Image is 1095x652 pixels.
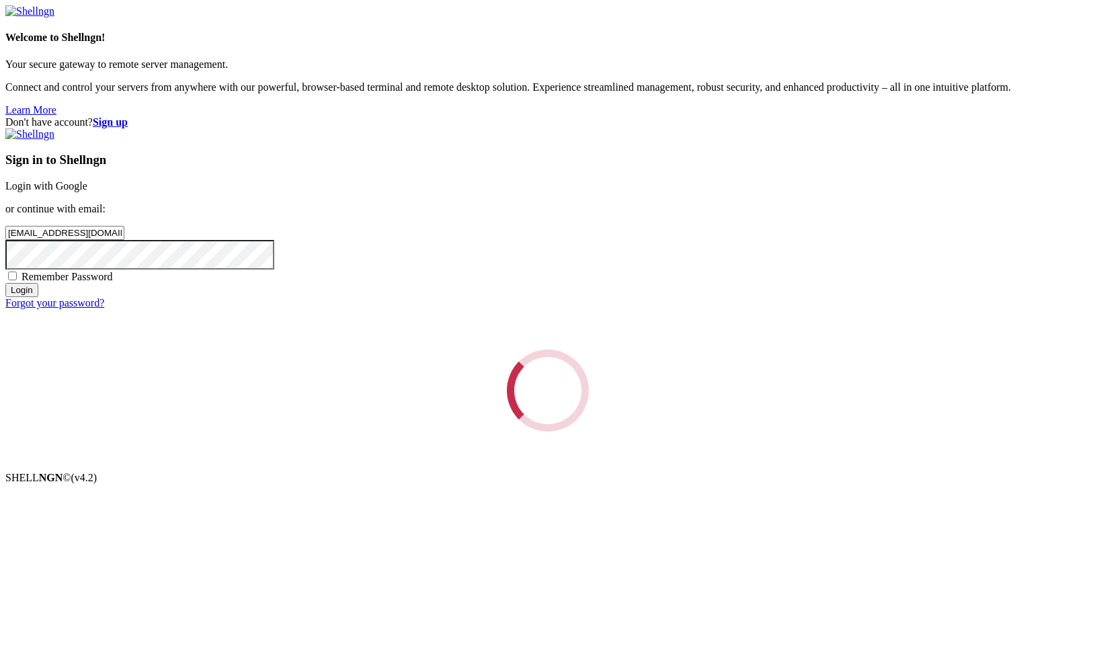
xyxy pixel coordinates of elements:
[5,5,54,17] img: Shellngn
[5,472,97,483] span: SHELL ©
[5,203,1090,215] p: or continue with email:
[5,128,54,140] img: Shellngn
[5,226,124,240] input: Email address
[5,283,38,297] input: Login
[5,104,56,116] a: Learn More
[5,32,1090,44] h4: Welcome to Shellngn!
[5,297,104,309] a: Forgot your password?
[5,153,1090,167] h3: Sign in to Shellngn
[8,272,17,280] input: Remember Password
[22,271,113,282] span: Remember Password
[5,81,1090,93] p: Connect and control your servers from anywhere with our powerful, browser-based terminal and remo...
[5,180,87,192] a: Login with Google
[499,343,596,439] div: Loading...
[5,58,1090,71] p: Your secure gateway to remote server management.
[5,116,1090,128] div: Don't have account?
[93,116,128,128] a: Sign up
[71,472,97,483] span: 4.2.0
[39,472,63,483] b: NGN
